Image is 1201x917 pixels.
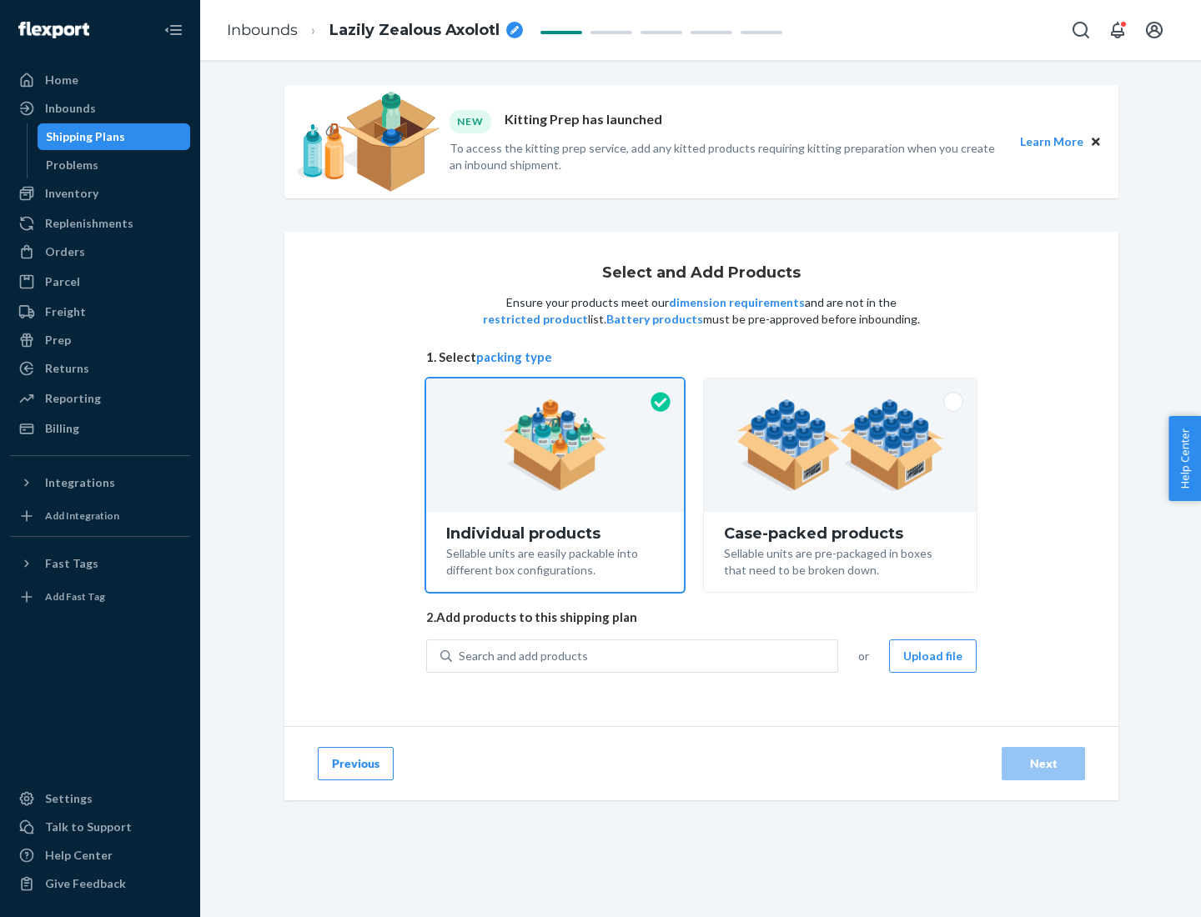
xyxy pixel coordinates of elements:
a: Settings [10,785,190,812]
div: Case-packed products [724,525,957,542]
button: packing type [476,348,552,366]
img: Flexport logo [18,22,89,38]
button: dimension requirements [669,294,805,311]
a: Inventory [10,180,190,207]
a: Home [10,67,190,93]
div: Billing [45,420,79,437]
a: Help Center [10,842,190,869]
button: Help Center [1168,416,1201,501]
a: Problems [38,152,191,178]
div: Add Fast Tag [45,589,105,604]
a: Inbounds [10,95,190,122]
a: Billing [10,415,190,442]
button: Open account menu [1138,13,1171,47]
div: Orders [45,243,85,260]
img: case-pack.59cecea509d18c883b923b81aeac6d0b.png [736,399,944,491]
span: 1. Select [426,348,977,366]
div: Give Feedback [45,875,126,892]
button: Close [1087,133,1105,151]
a: Prep [10,327,190,353]
div: NEW [450,110,491,133]
div: Settings [45,790,93,807]
span: 2. Add products to this shipping plan [426,609,977,626]
div: Parcel [45,273,80,290]
a: Add Fast Tag [10,584,190,610]
div: Reporting [45,390,101,407]
a: Shipping Plans [38,123,191,150]
button: Open notifications [1101,13,1134,47]
a: Returns [10,355,190,382]
div: Problems [46,157,98,173]
a: Add Integration [10,503,190,529]
p: Kitting Prep has launched [505,110,662,133]
button: Learn More [1020,133,1083,151]
div: Search and add products [459,648,588,664]
div: Individual products [446,525,664,542]
ol: breadcrumbs [214,6,536,55]
div: Talk to Support [45,819,132,835]
div: Next [1016,755,1071,772]
div: Inbounds [45,100,96,117]
button: Battery products [606,311,703,328]
div: Home [45,72,78,88]
div: Replenishments [45,215,133,232]
div: Add Integration [45,509,119,523]
a: Parcel [10,268,190,295]
p: Ensure your products meet our and are not in the list. must be pre-approved before inbounding. [481,294,922,328]
div: Fast Tags [45,555,98,572]
div: Sellable units are easily packable into different box configurations. [446,542,664,579]
div: Integrations [45,474,115,491]
button: Previous [318,747,394,780]
p: To access the kitting prep service, add any kitted products requiring kitting preparation when yo... [450,140,1005,173]
a: Freight [10,298,190,325]
div: Returns [45,360,89,377]
span: or [858,648,869,664]
button: Next [1002,747,1085,780]
a: Talk to Support [10,814,190,840]
a: Orders [10,238,190,265]
a: Reporting [10,385,190,412]
div: Prep [45,332,71,348]
button: Integrations [10,469,190,496]
div: Help Center [45,847,113,864]
a: Replenishments [10,210,190,237]
div: Sellable units are pre-packaged in boxes that need to be broken down. [724,542,957,579]
button: Fast Tags [10,550,190,577]
div: Shipping Plans [46,128,125,145]
div: Freight [45,303,86,320]
h1: Select and Add Products [602,265,801,282]
button: Open Search Box [1064,13,1098,47]
button: Upload file [889,639,977,673]
a: Inbounds [227,21,298,39]
button: Close Navigation [157,13,190,47]
div: Inventory [45,185,98,202]
button: Give Feedback [10,870,190,897]
img: individual-pack.facf35554cb0f1810c75b2bd6df2d64e.png [503,399,607,491]
button: restricted product [483,311,588,328]
span: Lazily Zealous Axolotl [329,20,500,42]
